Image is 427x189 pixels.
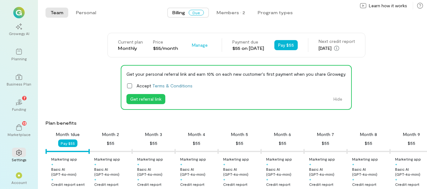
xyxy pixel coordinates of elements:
[232,39,264,45] div: Payment due
[317,131,334,138] div: Month 7
[223,182,247,187] div: Credit report
[211,8,250,18] button: Members · 2
[23,95,26,101] span: 7
[266,177,268,182] div: +
[167,8,209,18] button: BillingDue
[8,145,30,167] a: Settings
[274,40,298,50] button: Pay $55
[94,167,131,177] div: Basic AI (GPT‑4o‑mini)
[395,162,397,167] div: +
[223,157,249,162] div: Marketing app
[395,157,421,162] div: Marketing app
[223,177,225,182] div: +
[223,162,225,167] div: +
[58,139,77,147] button: Pay $55
[145,131,162,138] div: Month 3
[8,94,30,117] a: Funding
[51,177,53,182] div: +
[322,139,329,147] div: $55
[279,139,286,147] div: $55
[223,167,260,177] div: Basic AI (GPT‑4o‑mini)
[192,42,208,48] span: Manage
[193,139,200,147] div: $55
[180,177,182,182] div: +
[352,162,354,167] div: +
[118,39,143,45] div: Current plan
[309,167,346,177] div: Basic AI (GPT‑4o‑mini)
[137,182,162,187] div: Credit report
[180,157,206,162] div: Marketing app
[126,71,346,77] div: Get your personal referral link and earn 10% on each new customer's first payment when you share ...
[7,81,31,86] div: Business Plan
[330,94,346,104] button: Hide
[8,119,30,142] a: Marketplace
[309,177,311,182] div: +
[8,69,30,92] a: Business Plan
[153,39,178,45] div: Price
[51,167,88,177] div: Basic AI (GPT‑4o‑mini)
[360,131,377,138] div: Month 8
[365,139,372,147] div: $55
[403,131,420,138] div: Month 9
[94,162,96,167] div: +
[180,162,182,167] div: +
[137,177,139,182] div: +
[153,45,178,51] div: $55/month
[126,94,165,104] button: Get referral link
[180,167,217,177] div: Basic AI (GPT‑4o‑mini)
[217,9,245,16] div: Members · 2
[266,162,268,167] div: +
[56,131,80,138] div: Month 1 due
[309,157,335,162] div: Marketing app
[46,8,68,18] button: Team
[51,182,85,187] div: Credit report sent
[189,10,204,15] span: Due
[8,18,30,41] a: Growegy AI
[408,139,415,147] div: $55
[172,9,185,16] span: Billing
[152,83,192,88] a: Terms & Conditions
[232,45,264,51] div: $55 on [DATE]
[9,31,29,36] div: Growegy AI
[395,182,419,187] div: Credit report
[352,157,378,162] div: Marketing app
[8,132,31,137] div: Marketplace
[253,8,298,18] button: Program types
[12,157,27,162] div: Settings
[352,177,354,182] div: +
[12,107,26,112] div: Funding
[274,131,291,138] div: Month 6
[51,157,77,162] div: Marketing app
[236,139,243,147] div: $55
[102,131,119,138] div: Month 2
[94,177,96,182] div: +
[137,167,174,177] div: Basic AI (GPT‑4o‑mini)
[8,44,30,66] a: Planning
[180,182,204,187] div: Credit report
[369,3,407,9] span: Learn how it works
[309,182,333,187] div: Credit report
[266,182,290,187] div: Credit report
[352,182,376,187] div: Credit report
[11,56,27,61] div: Planning
[266,167,303,177] div: Basic AI (GPT‑4o‑mini)
[23,120,26,126] span: 13
[231,131,248,138] div: Month 5
[118,45,143,51] div: Monthly
[107,139,114,147] div: $55
[46,120,424,126] div: Plan benefits
[395,177,397,182] div: +
[94,157,120,162] div: Marketing app
[11,180,27,185] div: Account
[71,8,101,18] button: Personal
[150,139,157,147] div: $55
[352,167,389,177] div: Basic AI (GPT‑4o‑mini)
[188,40,211,50] button: Manage
[309,162,311,167] div: +
[137,82,192,89] span: Accept
[94,182,119,187] div: Credit report
[319,44,355,52] div: [DATE]
[137,162,139,167] div: +
[319,38,355,44] div: Next credit report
